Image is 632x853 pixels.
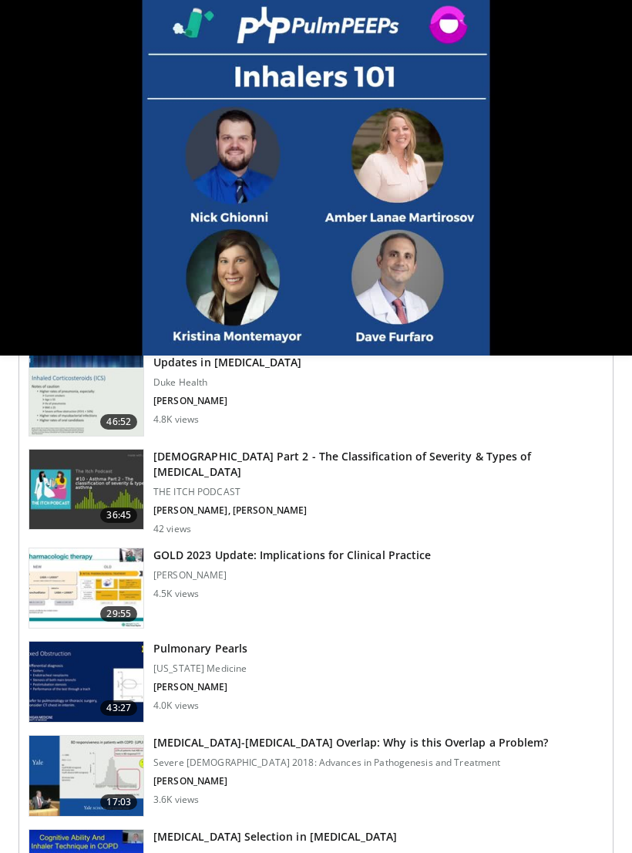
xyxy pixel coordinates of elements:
p: 3.6K views [153,794,199,806]
p: [US_STATE] Medicine [153,663,247,675]
p: Duke Health [153,376,302,389]
img: efae342b-995a-4247-90b7-c1e5f48baa5f.150x105_q85_crop-smart_upscale.jpg [29,450,143,530]
img: 54306d4c-9df1-485b-8af5-6eb745a35c99.150x105_q85_crop-smart_upscale.jpg [29,548,143,629]
a: 17:03 [MEDICAL_DATA]-[MEDICAL_DATA] Overlap: Why is this Overlap a Problem? Severe [DEMOGRAPHIC_D... [29,735,603,817]
h3: Pulmonary Pearls [153,641,247,656]
p: Severe [DEMOGRAPHIC_DATA] 2018: Advances in Pathogenesis and Treatment [153,757,548,769]
img: 50b77875-b017-4cb8-9d8d-65d0a676906e.150x105_q85_crop-smart_upscale.jpg [29,736,143,816]
span: 43:27 [100,700,137,716]
img: 37e91d14-f894-4a20-8b0a-f6b191dbadc8.150x105_q85_crop-smart_upscale.jpg [29,356,143,436]
h3: Updates in [MEDICAL_DATA] [153,355,302,370]
span: 17:03 [100,794,137,810]
img: 8fa5e600-876c-4f16-aec4-25e4425d8553.150x105_q85_crop-smart_upscale.jpg [29,642,143,722]
p: 4.8K views [153,413,199,426]
p: [PERSON_NAME] [153,395,302,407]
span: 36:45 [100,507,137,523]
h3: [DEMOGRAPHIC_DATA] Part 2 - The Classification of Severity & Types of [MEDICAL_DATA] [153,449,603,480]
a: 36:45 [DEMOGRAPHIC_DATA] Part 2 - The Classification of Severity & Types of [MEDICAL_DATA] THE IT... [29,449,603,535]
a: 46:52 Updates in [MEDICAL_DATA] Duke Health [PERSON_NAME] 4.8K views [29,355,603,437]
p: THE ITCH PODCAST [153,486,603,498]
p: 42 views [153,523,191,535]
a: 29:55 GOLD 2023 Update: Implications for Clinical Practice [PERSON_NAME] 4.5K views [29,548,603,629]
p: [PERSON_NAME] [153,775,548,787]
p: [PERSON_NAME], [PERSON_NAME] [153,504,603,517]
h3: GOLD 2023 Update: Implications for Clinical Practice [153,548,431,563]
p: [PERSON_NAME] [153,681,247,693]
p: 4.0K views [153,700,199,712]
h3: [MEDICAL_DATA] Selection in [MEDICAL_DATA] [153,829,398,845]
span: 46:52 [100,414,137,430]
p: [PERSON_NAME] [153,569,431,582]
span: 29:55 [100,606,137,622]
h3: [MEDICAL_DATA]-[MEDICAL_DATA] Overlap: Why is this Overlap a Problem? [153,735,548,750]
p: 4.5K views [153,588,199,600]
a: 43:27 Pulmonary Pearls [US_STATE] Medicine [PERSON_NAME] 4.0K views [29,641,603,723]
